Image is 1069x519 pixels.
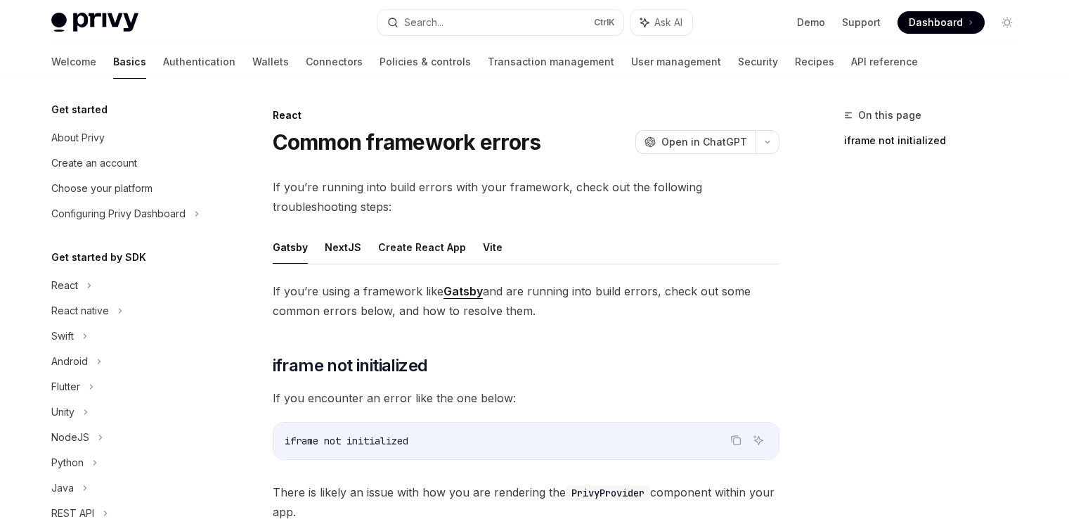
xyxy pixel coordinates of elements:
[661,135,747,149] span: Open in ChatGPT
[51,13,138,32] img: light logo
[273,231,308,264] button: Gatsby
[851,45,918,79] a: API reference
[252,45,289,79] a: Wallets
[844,129,1030,152] a: iframe not initialized
[443,284,483,299] a: Gatsby
[51,129,105,146] div: About Privy
[40,125,220,150] a: About Privy
[51,249,146,266] h5: Get started by SDK
[996,11,1018,34] button: Toggle dark mode
[40,176,220,201] a: Choose your platform
[273,108,779,122] div: React
[797,15,825,30] a: Demo
[909,15,963,30] span: Dashboard
[378,231,466,264] button: Create React App
[749,431,767,449] button: Ask AI
[51,45,96,79] a: Welcome
[842,15,881,30] a: Support
[51,180,153,197] div: Choose your platform
[40,150,220,176] a: Create an account
[51,429,89,446] div: NodeJS
[273,354,428,377] span: iframe not initialized
[635,130,756,154] button: Open in ChatGPT
[898,11,985,34] a: Dashboard
[377,10,623,35] button: Search...CtrlK
[858,107,921,124] span: On this page
[51,378,80,395] div: Flutter
[488,45,614,79] a: Transaction management
[273,129,541,155] h1: Common framework errors
[380,45,471,79] a: Policies & controls
[325,231,361,264] button: NextJS
[404,14,443,31] div: Search...
[273,388,779,408] span: If you encounter an error like the one below:
[483,231,503,264] button: Vite
[163,45,235,79] a: Authentication
[631,45,721,79] a: User management
[51,404,74,421] div: Unity
[51,328,74,345] div: Swift
[273,177,779,217] span: If you’re running into build errors with your framework, check out the following troubleshooting ...
[273,281,779,321] span: If you’re using a framework like and are running into build errors, check out some common errors ...
[285,435,408,447] span: iframe not initialized
[566,485,650,501] code: PrivyProvider
[654,15,682,30] span: Ask AI
[630,10,692,35] button: Ask AI
[51,101,108,118] h5: Get started
[51,480,74,496] div: Java
[727,431,745,449] button: Copy the contents from the code block
[738,45,778,79] a: Security
[594,17,615,28] span: Ctrl K
[306,45,363,79] a: Connectors
[113,45,146,79] a: Basics
[51,155,137,172] div: Create an account
[51,205,186,222] div: Configuring Privy Dashboard
[51,353,88,370] div: Android
[51,454,84,471] div: Python
[51,302,109,319] div: React native
[795,45,834,79] a: Recipes
[51,277,78,294] div: React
